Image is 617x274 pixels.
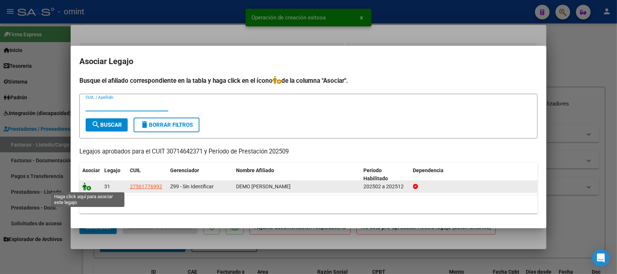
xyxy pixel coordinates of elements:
[130,184,162,189] span: 27561776992
[410,163,538,187] datatable-header-cell: Dependencia
[130,167,141,173] span: CUIL
[86,118,128,132] button: Buscar
[101,163,127,187] datatable-header-cell: Legajo
[170,184,214,189] span: Z99 - Sin Identificar
[79,76,538,85] h4: Busque el afiliado correspondiente en la tabla y haga click en el ícono de la columna "Asociar".
[91,120,100,129] mat-icon: search
[104,167,120,173] span: Legajo
[140,122,193,128] span: Borrar Filtros
[236,167,274,173] span: Nombre Afiliado
[364,167,388,182] span: Periodo Habilitado
[104,184,110,189] span: 31
[170,167,199,173] span: Gerenciador
[233,163,361,187] datatable-header-cell: Nombre Afiliado
[167,163,233,187] datatable-header-cell: Gerenciador
[91,122,122,128] span: Buscar
[592,249,610,267] div: Open Intercom Messenger
[79,195,538,214] div: 1 registros
[82,167,100,173] span: Asociar
[134,118,199,132] button: Borrar Filtros
[364,182,407,191] div: 202502 a 202512
[79,55,538,68] h2: Asociar Legajo
[236,184,291,189] span: DEMO ZUCCON VERA ISABEL
[79,147,538,156] p: Legajos aprobados para el CUIT 30714642371 y Período de Prestación 202509
[361,163,410,187] datatable-header-cell: Periodo Habilitado
[79,163,101,187] datatable-header-cell: Asociar
[413,167,444,173] span: Dependencia
[140,120,149,129] mat-icon: delete
[127,163,167,187] datatable-header-cell: CUIL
